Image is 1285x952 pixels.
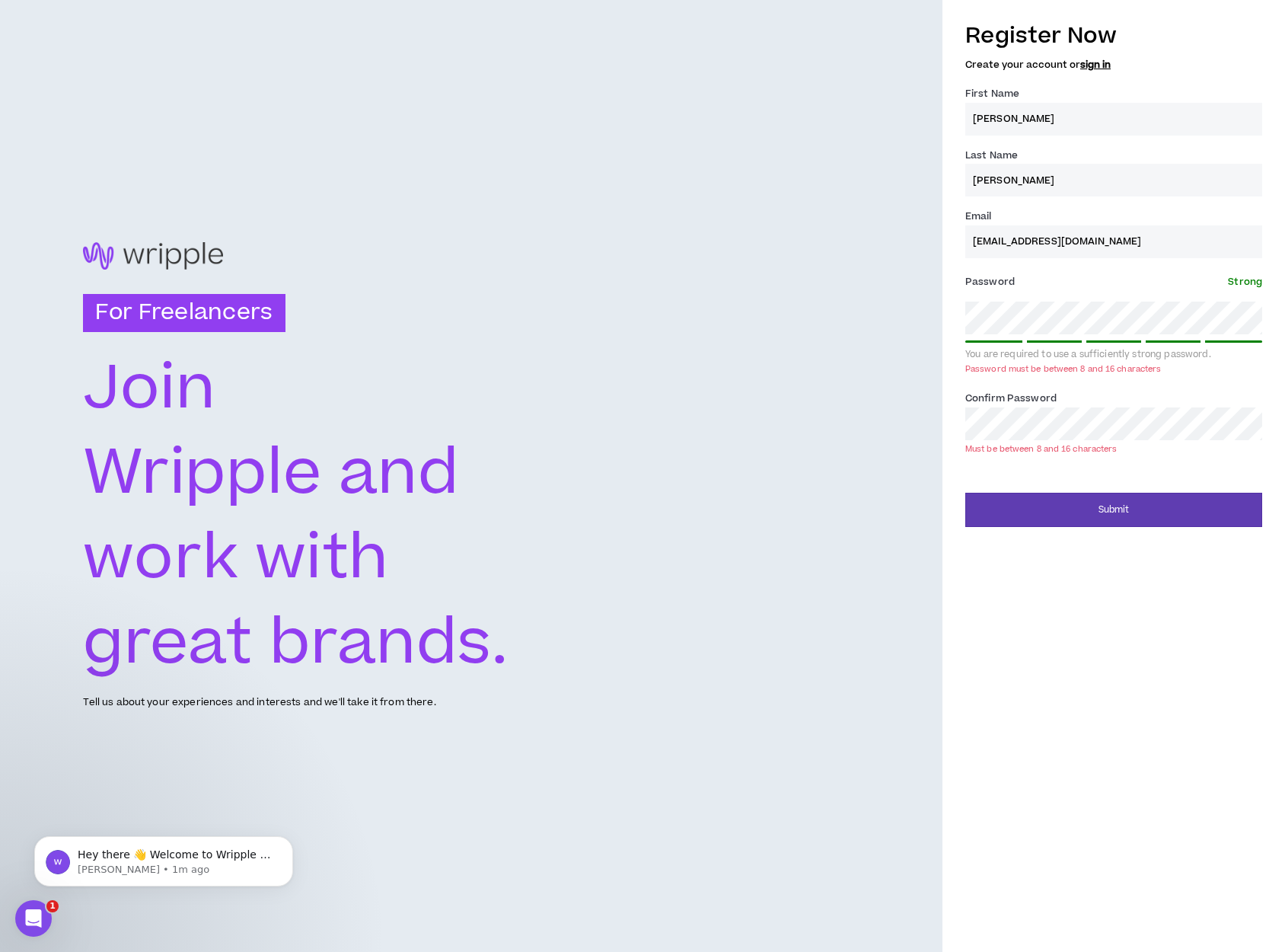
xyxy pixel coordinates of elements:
[965,20,1262,52] h3: Register Now
[83,599,508,688] text: great brands.
[46,900,59,912] span: 1
[965,164,1262,196] input: Last name
[965,204,992,228] label: Email
[965,59,1262,70] h5: Create your account or
[965,275,1015,289] span: Password
[965,81,1019,106] label: First Name
[965,443,1118,455] div: Must be between 8 and 16 characters
[1080,58,1111,72] a: sign in
[965,493,1262,527] button: Submit
[965,225,1262,258] input: Enter Email
[83,430,459,518] text: Wripple and
[11,804,316,911] iframe: Intercom notifications message
[965,363,1161,375] div: Password must be between 8 and 16 characters
[83,514,391,602] text: work with
[965,143,1018,168] label: Last Name
[15,900,52,937] iframe: Intercom live chat
[83,294,285,332] h3: For Freelancers
[965,386,1057,411] label: Confirm Password
[83,695,435,710] p: Tell us about your experiences and interests and we'll take it from there.
[1228,275,1262,289] span: Strong
[83,344,216,433] text: Join
[965,349,1262,361] div: You are required to use a sufficiently strong password.
[965,103,1262,136] input: First name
